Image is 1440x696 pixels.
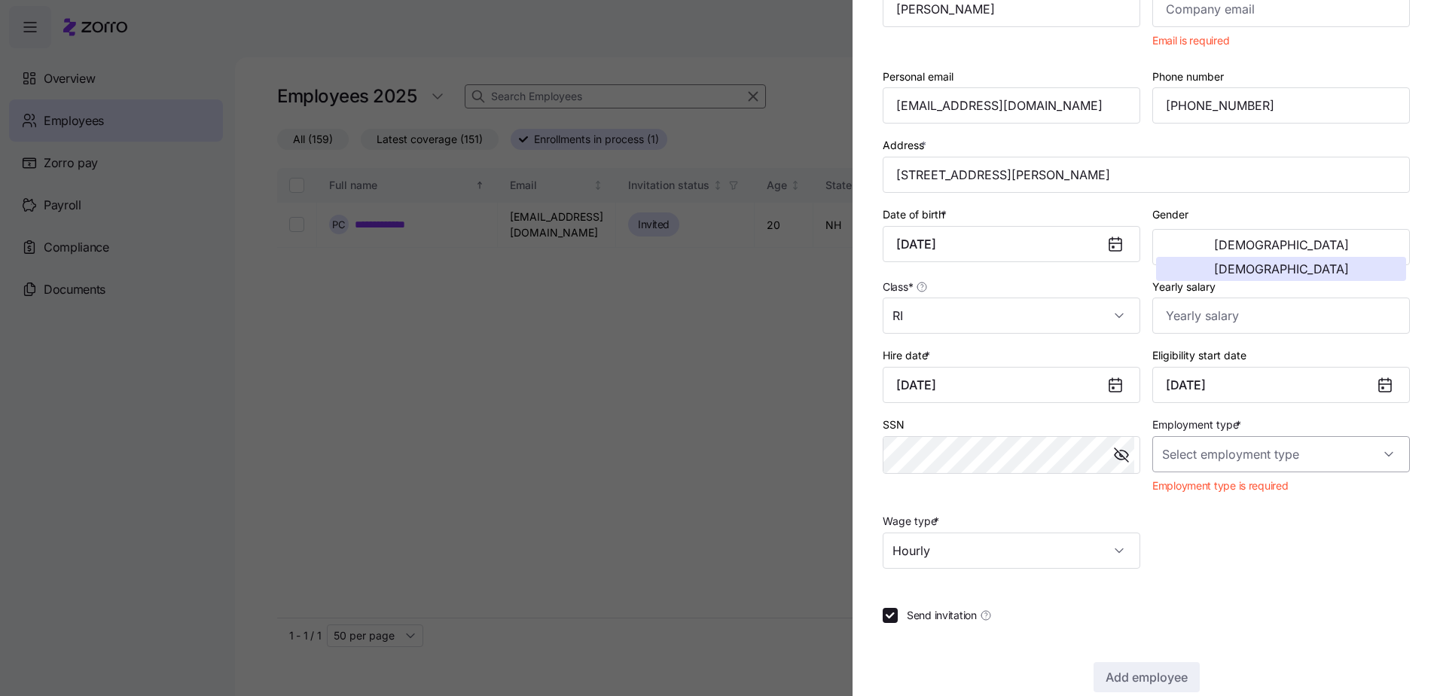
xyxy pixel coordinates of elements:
label: Date of birth [883,206,950,223]
span: [DEMOGRAPHIC_DATA] [1214,263,1349,275]
label: Employment type [1152,417,1244,433]
input: Yearly salary [1152,298,1410,334]
span: Class * [883,279,913,295]
span: Add employee [1106,668,1188,686]
input: Address [883,157,1410,193]
input: Phone number [1152,87,1410,124]
input: Select wage type [883,533,1140,569]
span: Email is required [1152,33,1229,48]
label: Address [883,137,929,154]
label: Personal email [883,69,953,85]
input: Personal email [883,87,1140,124]
label: Wage type [883,513,942,530]
label: Gender [1152,206,1188,223]
input: MM/DD/YYYY [883,226,1140,262]
span: [DEMOGRAPHIC_DATA] [1214,239,1349,251]
input: Select employment type [1152,436,1410,472]
label: Eligibility start date [1152,347,1246,364]
span: Send invitation [907,608,977,623]
input: Class [883,298,1140,334]
label: Yearly salary [1152,279,1216,295]
button: Add employee [1094,662,1200,692]
button: [DATE] [1152,367,1410,403]
label: Hire date [883,347,933,364]
label: SSN [883,417,905,433]
span: Employment type is required [1152,478,1288,493]
label: Phone number [1152,69,1224,85]
input: MM/DD/YYYY [883,367,1140,403]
